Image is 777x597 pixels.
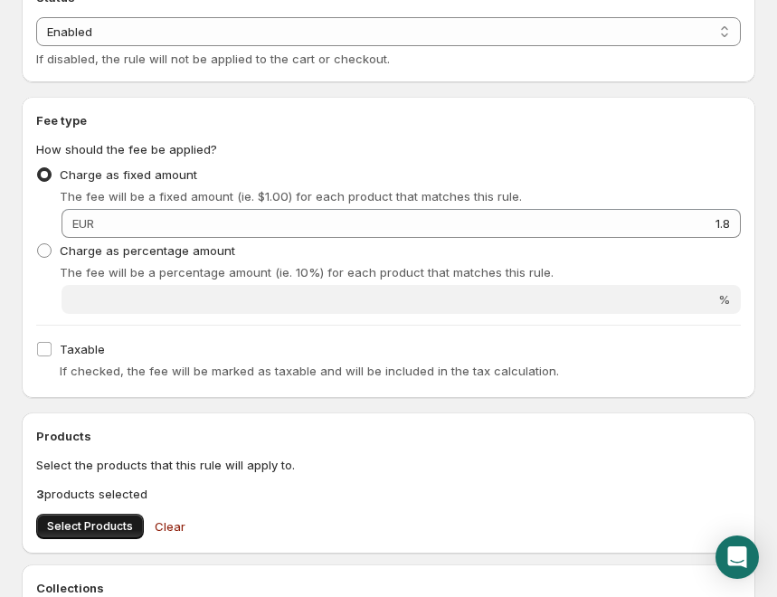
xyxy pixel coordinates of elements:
[60,263,741,281] p: The fee will be a percentage amount (ie. 10%) for each product that matches this rule.
[718,292,730,307] span: %
[144,508,196,545] button: Clear
[36,456,741,474] p: Select the products that this rule will apply to.
[60,364,559,378] span: If checked, the fee will be marked as taxable and will be included in the tax calculation.
[36,52,390,66] span: If disabled, the rule will not be applied to the cart or checkout.
[60,342,105,356] span: Taxable
[36,111,741,129] h2: Fee type
[155,517,185,535] span: Clear
[36,487,44,501] b: 3
[36,514,144,539] button: Select Products
[36,579,741,597] h2: Collections
[715,535,759,579] div: Open Intercom Messenger
[47,519,133,534] span: Select Products
[72,216,94,231] span: EUR
[36,142,217,156] span: How should the fee be applied?
[60,167,197,182] span: Charge as fixed amount
[36,427,741,445] h2: Products
[60,243,235,258] span: Charge as percentage amount
[60,189,522,204] span: The fee will be a fixed amount (ie. $1.00) for each product that matches this rule.
[36,485,741,503] p: products selected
